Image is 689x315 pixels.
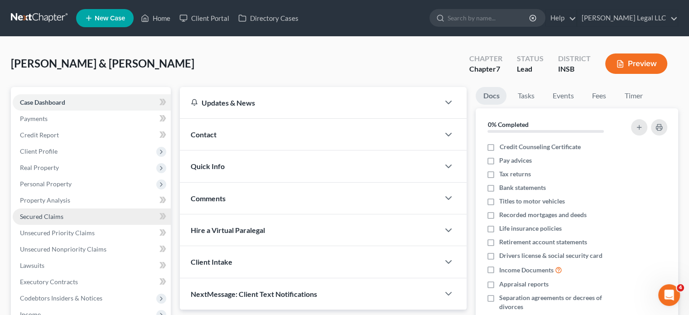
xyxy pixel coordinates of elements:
span: 4 [677,284,684,291]
span: NextMessage: Client Text Notifications [191,290,317,298]
input: Search by name... [448,10,530,26]
button: Preview [605,53,667,74]
span: Executory Contracts [20,278,78,286]
span: Unsecured Priority Claims [20,229,95,237]
span: Life insurance policies [499,224,562,233]
span: Unsecured Nonpriority Claims [20,245,106,253]
div: Updates & News [191,98,429,107]
div: District [558,53,591,64]
span: Titles to motor vehicles [499,197,565,206]
div: INSB [558,64,591,74]
span: Credit Counseling Certificate [499,142,580,151]
span: Hire a Virtual Paralegal [191,226,265,234]
span: Pay advices [499,156,532,165]
span: Comments [191,194,226,203]
span: Retirement account statements [499,237,587,247]
span: Quick Info [191,162,225,170]
a: Credit Report [13,127,171,143]
span: Secured Claims [20,213,63,220]
span: Credit Report [20,131,59,139]
a: Events [545,87,581,105]
a: Fees [584,87,613,105]
a: Tasks [510,87,541,105]
span: Drivers license & social security card [499,251,602,260]
span: Separation agreements or decrees of divorces [499,293,620,311]
a: Unsecured Priority Claims [13,225,171,241]
span: Lawsuits [20,262,44,269]
a: Executory Contracts [13,274,171,290]
a: Lawsuits [13,257,171,274]
span: Client Profile [20,147,58,155]
a: Timer [617,87,650,105]
strong: 0% Completed [487,121,528,128]
span: Appraisal reports [499,280,549,289]
span: Property Analysis [20,196,70,204]
a: [PERSON_NAME] Legal LLC [577,10,678,26]
div: Chapter [469,64,502,74]
span: Bank statements [499,183,546,192]
a: Help [546,10,576,26]
span: Recorded mortgages and deeds [499,210,587,219]
span: 7 [496,64,500,73]
div: Status [517,53,544,64]
a: Unsecured Nonpriority Claims [13,241,171,257]
span: Case Dashboard [20,98,65,106]
a: Payments [13,111,171,127]
span: Codebtors Insiders & Notices [20,294,102,302]
a: Case Dashboard [13,94,171,111]
a: Home [136,10,175,26]
span: Client Intake [191,257,232,266]
span: Tax returns [499,170,531,179]
div: Lead [517,64,544,74]
a: Property Analysis [13,192,171,208]
a: Directory Cases [234,10,303,26]
span: Personal Property [20,180,72,188]
div: Chapter [469,53,502,64]
iframe: Intercom live chat [658,284,680,306]
span: New Case [95,15,125,22]
span: Payments [20,115,48,122]
span: [PERSON_NAME] & [PERSON_NAME] [11,57,194,70]
span: Income Documents [499,266,554,275]
a: Docs [476,87,506,105]
a: Secured Claims [13,208,171,225]
span: Contact [191,130,217,139]
span: Real Property [20,164,59,171]
a: Client Portal [175,10,234,26]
